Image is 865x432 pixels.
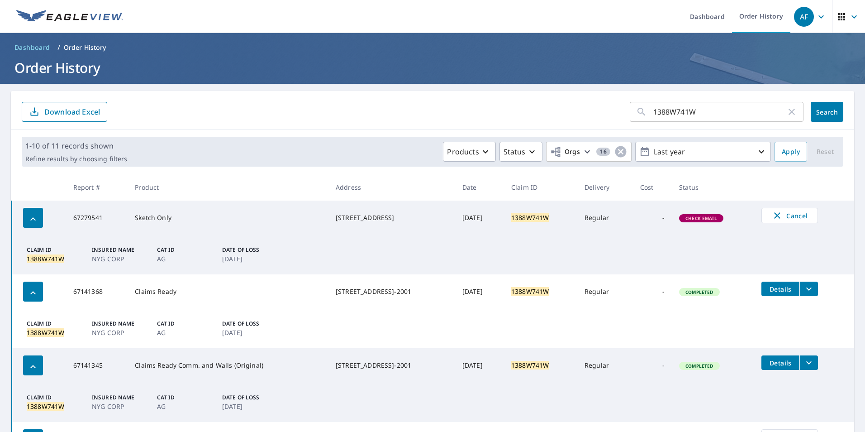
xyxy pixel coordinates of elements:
button: detailsBtn-67141345 [761,355,799,370]
mark: 1388W741W [511,287,549,296]
td: 67141368 [66,274,128,309]
th: Date [455,174,504,201]
p: Date of Loss [222,394,276,402]
span: Check Email [680,215,722,221]
th: Report # [66,174,128,201]
p: AG [157,402,211,411]
p: Order History [64,43,106,52]
button: Search [811,102,843,122]
mark: 1388W741W [511,213,549,222]
p: 1-10 of 11 records shown [25,140,127,151]
td: - [633,274,672,309]
span: Completed [680,289,718,295]
p: Last year [650,144,756,160]
mark: 1388W741W [27,402,64,411]
td: - [633,348,672,383]
td: - [633,201,672,235]
div: [STREET_ADDRESS]-2001 [336,287,448,296]
td: Regular [577,348,633,383]
button: Last year [635,142,771,162]
p: AG [157,254,211,264]
li: / [57,42,60,53]
input: Address, Report #, Claim ID, etc. [653,99,786,125]
p: Date of Loss [222,320,276,328]
p: Date of Loss [222,246,276,254]
span: Dashboard [14,43,50,52]
button: filesDropdownBtn-67141368 [799,282,818,296]
td: Regular [577,201,633,235]
p: AG [157,328,211,337]
mark: 1388W741W [511,361,549,370]
p: [DATE] [222,328,276,337]
p: Cat ID [157,394,211,402]
td: [DATE] [455,348,504,383]
p: Cat ID [157,320,211,328]
span: 16 [596,149,610,155]
mark: 1388W741W [27,254,64,263]
span: Details [767,359,794,367]
button: Status [499,142,542,162]
th: Status [672,174,754,201]
span: Orgs [550,146,580,158]
div: AF [794,7,814,27]
th: Delivery [577,174,633,201]
th: Address [328,174,455,201]
button: Apply [775,142,807,162]
p: Products [447,146,479,157]
p: Refine results by choosing filters [25,155,127,163]
td: Regular [577,274,633,309]
p: Insured Name [92,320,146,328]
div: [STREET_ADDRESS] [336,213,448,222]
nav: breadcrumb [11,40,854,55]
td: [DATE] [455,274,504,309]
button: Products [443,142,495,162]
td: [DATE] [455,201,504,235]
button: filesDropdownBtn-67141345 [799,355,818,370]
p: Insured Name [92,394,146,402]
p: Claim ID [27,246,81,254]
td: Sketch Only [128,201,328,235]
p: Status [504,146,526,157]
img: EV Logo [16,10,123,24]
p: Download Excel [44,107,100,117]
th: Product [128,174,328,201]
p: [DATE] [222,254,276,264]
a: Dashboard [11,40,54,55]
span: Completed [680,363,718,369]
th: Claim ID [504,174,577,201]
span: Search [818,108,836,116]
p: [DATE] [222,402,276,411]
h1: Order History [11,58,854,77]
div: [STREET_ADDRESS]-2001 [336,361,448,370]
p: Insured Name [92,246,146,254]
td: 67279541 [66,201,128,235]
td: Claims Ready [128,274,328,309]
span: Apply [782,146,800,158]
p: Claim ID [27,394,81,402]
p: NYG CORP [92,402,146,411]
p: Cat ID [157,246,211,254]
button: Orgs16 [546,142,632,162]
p: NYG CORP [92,254,146,264]
button: Cancel [761,208,818,223]
td: 67141345 [66,348,128,383]
button: detailsBtn-67141368 [761,282,799,296]
span: Details [767,285,794,293]
mark: 1388W741W [27,328,64,337]
button: Download Excel [22,102,107,122]
td: Claims Ready Comm. and Walls (Original) [128,348,328,383]
th: Cost [633,174,672,201]
span: Cancel [771,210,808,221]
p: NYG CORP [92,328,146,337]
p: Claim ID [27,320,81,328]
